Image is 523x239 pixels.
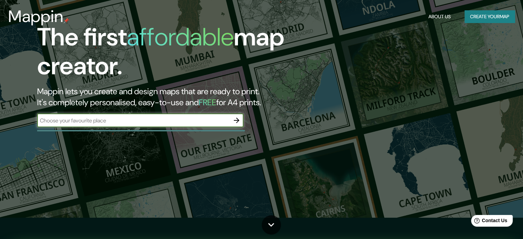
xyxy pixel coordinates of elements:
[8,7,64,26] h3: Mappin
[127,21,234,53] h1: affordable
[426,10,454,23] button: About Us
[462,212,515,231] iframe: Help widget launcher
[64,18,69,23] img: mappin-pin
[465,10,515,23] button: Create yourmap
[199,97,216,108] h5: FREE
[37,23,299,86] h1: The first map creator.
[37,117,230,124] input: Choose your favourite place
[37,86,299,108] h2: Mappin lets you create and design maps that are ready to print. It's completely personalised, eas...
